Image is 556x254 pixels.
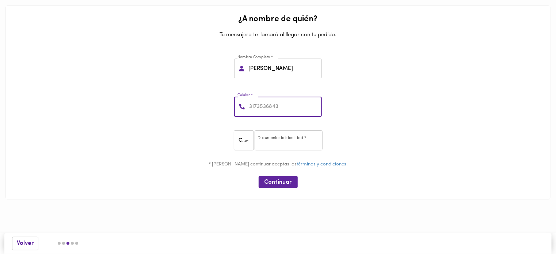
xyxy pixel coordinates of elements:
[11,27,545,42] p: Tu mensajero te llamará al llegar con tu pedido.
[248,97,322,117] input: 3173536843
[12,237,38,250] button: Volver
[514,212,549,247] iframe: Messagebird Livechat Widget
[247,59,322,79] input: Pepito Perez
[11,15,545,24] h2: ¿A nombre de quién?
[11,161,545,168] p: * [PERSON_NAME] continuar aceptas los .
[234,130,256,150] div: CC
[17,240,34,247] span: Volver
[297,162,346,167] a: términos y condiciones
[264,179,292,186] span: Continuar
[259,176,298,188] button: Continuar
